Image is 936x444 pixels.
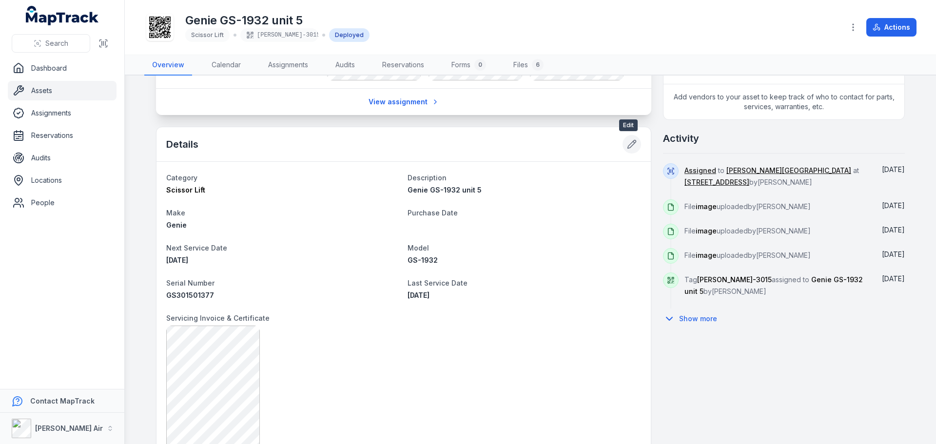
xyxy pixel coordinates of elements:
strong: Contact MapTrack [30,397,95,405]
span: image [696,202,717,211]
time: 8/14/2025, 12:41:58 PM [882,226,905,234]
a: Audits [328,55,363,76]
span: Scissor Lift [191,31,224,39]
span: [DATE] [882,250,905,258]
span: Search [45,39,68,48]
a: Calendar [204,55,249,76]
span: Tag assigned to by [PERSON_NAME] [684,275,863,295]
a: View assignment [362,93,446,111]
a: Audits [8,148,117,168]
a: MapTrack [26,6,99,25]
a: Assets [8,81,117,100]
a: [STREET_ADDRESS] [684,177,749,187]
span: File uploaded by [PERSON_NAME] [684,202,811,211]
span: to at by [PERSON_NAME] [684,166,859,186]
span: Category [166,174,197,182]
button: Show more [663,309,723,329]
time: 8/14/2025, 12:42:51 PM [882,165,905,174]
a: Dashboard [8,58,117,78]
span: Genie [166,221,187,229]
h2: Activity [663,132,699,145]
span: Model [408,244,429,252]
span: Next Service Date [166,244,227,252]
button: Actions [866,18,916,37]
a: Forms0 [444,55,494,76]
div: 6 [532,59,544,71]
span: [DATE] [882,201,905,210]
span: Make [166,209,185,217]
span: GS301501377 [166,291,214,299]
a: Overview [144,55,192,76]
time: 10/18/2025, 12:00:00 AM [166,256,188,264]
a: Reservations [374,55,432,76]
a: Assignments [8,103,117,123]
span: File uploaded by [PERSON_NAME] [684,227,811,235]
a: Assigned [684,166,716,175]
span: [DATE] [408,291,429,299]
span: Serial Number [166,279,214,287]
time: 7/18/2025, 12:00:00 AM [408,291,429,299]
div: 0 [474,59,486,71]
span: [DATE] [882,165,905,174]
span: Servicing Invoice & Certificate [166,314,270,322]
span: image [696,251,717,259]
a: [PERSON_NAME][GEOGRAPHIC_DATA] [726,166,851,175]
a: Reservations [8,126,117,145]
span: Scissor Lift [166,186,205,194]
span: Genie GS-1932 unit 5 [408,186,482,194]
span: [PERSON_NAME]-3015 [697,275,772,284]
a: People [8,193,117,212]
span: image [696,227,717,235]
time: 8/14/2025, 12:41:59 PM [882,201,905,210]
h1: Genie GS-1932 unit 5 [185,13,370,28]
time: 8/14/2025, 12:41:17 PM [882,274,905,283]
strong: [PERSON_NAME] Air [35,424,103,432]
button: Search [12,34,90,53]
span: File uploaded by [PERSON_NAME] [684,251,811,259]
div: [PERSON_NAME]-3015 [240,28,318,42]
span: [DATE] [166,256,188,264]
div: Deployed [329,28,370,42]
a: Locations [8,171,117,190]
span: [DATE] [882,274,905,283]
time: 8/14/2025, 12:41:58 PM [882,250,905,258]
span: Last Service Date [408,279,468,287]
span: [DATE] [882,226,905,234]
span: Add vendors to your asset to keep track of who to contact for parts, services, warranties, etc. [663,84,904,119]
a: Assignments [260,55,316,76]
span: Edit [619,119,638,131]
h2: Details [166,137,198,151]
span: Description [408,174,447,182]
span: GS-1932 [408,256,438,264]
a: Files6 [506,55,551,76]
span: Purchase Date [408,209,458,217]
